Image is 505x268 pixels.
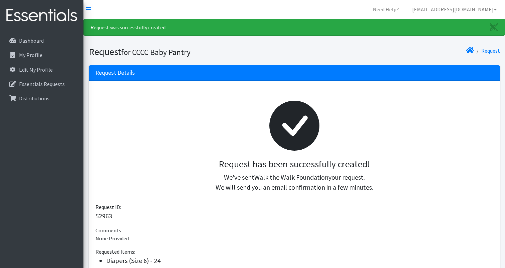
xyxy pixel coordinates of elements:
a: My Profile [3,48,81,62]
h1: Request [89,46,292,58]
h3: Request Details [95,69,135,76]
p: Edit My Profile [19,66,53,73]
li: Diapers (Size 6) - 24 [106,256,493,266]
p: 52963 [95,211,493,221]
a: Edit My Profile [3,63,81,76]
a: Dashboard [3,34,81,47]
p: Essentials Requests [19,81,65,87]
small: for CCCC Baby Pantry [121,47,191,57]
p: We've sent your request. We will send you an email confirmation in a few minutes. [101,172,488,192]
p: Distributions [19,95,49,102]
span: None Provided [95,235,129,242]
a: Request [481,47,500,54]
a: Close [483,19,505,35]
span: Request ID: [95,204,121,210]
span: Comments: [95,227,122,234]
span: Walk the Walk Foundation [254,173,328,181]
span: Requested Items: [95,248,135,255]
a: Essentials Requests [3,77,81,91]
p: Dashboard [19,37,44,44]
p: My Profile [19,52,42,58]
h3: Request has been successfully created! [101,159,488,170]
a: Distributions [3,92,81,105]
div: Request was successfully created. [83,19,505,36]
a: [EMAIL_ADDRESS][DOMAIN_NAME] [407,3,502,16]
img: HumanEssentials [3,4,81,27]
a: Need Help? [367,3,404,16]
